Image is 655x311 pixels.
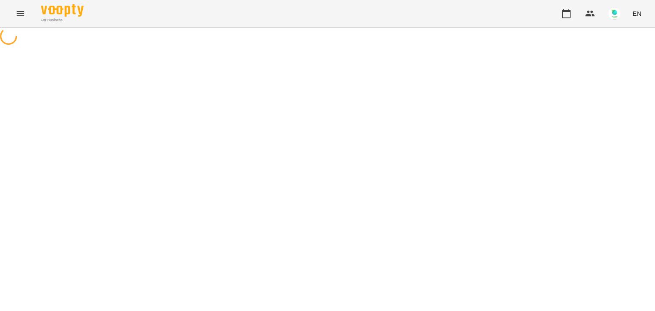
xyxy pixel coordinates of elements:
span: For Business [41,17,84,23]
button: Menu [10,3,31,24]
span: EN [632,9,641,18]
button: EN [629,6,645,21]
img: Voopty Logo [41,4,84,17]
img: bbf80086e43e73aae20379482598e1e8.jpg [609,8,620,20]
